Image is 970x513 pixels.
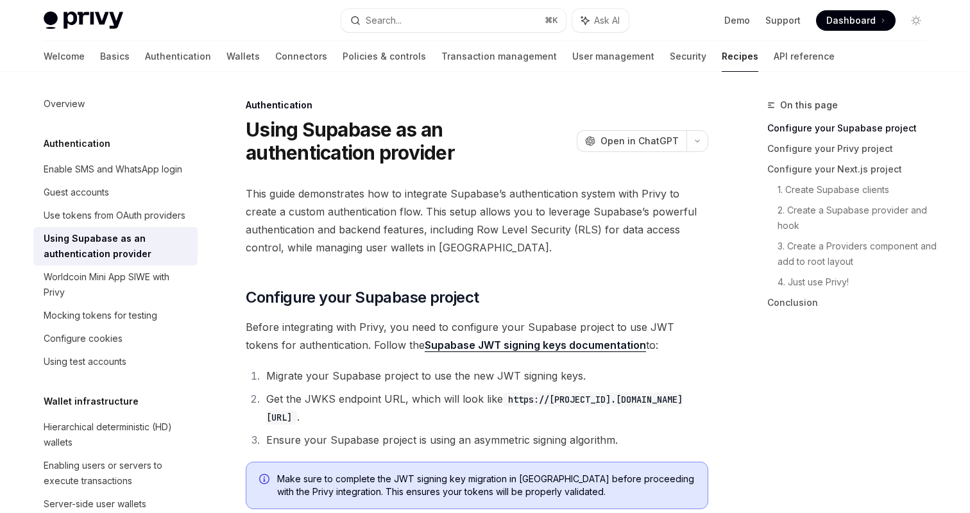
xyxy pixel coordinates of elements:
[765,14,801,27] a: Support
[44,308,157,323] div: Mocking tokens for testing
[44,96,85,112] div: Overview
[826,14,876,27] span: Dashboard
[44,208,185,223] div: Use tokens from OAuth providers
[44,496,146,512] div: Server-side user wallets
[44,136,110,151] h5: Authentication
[577,130,686,152] button: Open in ChatGPT
[33,327,198,350] a: Configure cookies
[767,139,937,159] a: Configure your Privy project
[246,118,572,164] h1: Using Supabase as an authentication provider
[44,394,139,409] h5: Wallet infrastructure
[44,419,190,450] div: Hierarchical deterministic (HD) wallets
[572,41,654,72] a: User management
[778,272,937,292] a: 4. Just use Privy!
[670,41,706,72] a: Security
[44,185,109,200] div: Guest accounts
[246,99,708,112] div: Authentication
[44,458,190,489] div: Enabling users or servers to execute transactions
[100,41,130,72] a: Basics
[33,454,198,492] a: Enabling users or servers to execute transactions
[44,41,85,72] a: Welcome
[600,135,679,147] span: Open in ChatGPT
[906,10,926,31] button: Toggle dark mode
[816,10,896,31] a: Dashboard
[33,265,198,304] a: Worldcoin Mini App SIWE with Privy
[778,200,937,236] a: 2. Create a Supabase provider and hook
[343,41,426,72] a: Policies & controls
[33,416,198,454] a: Hierarchical deterministic (HD) wallets
[246,185,708,256] span: This guide demonstrates how to integrate Supabase’s authentication system with Privy to create a ...
[774,41,835,72] a: API reference
[722,41,758,72] a: Recipes
[341,9,566,32] button: Search...⌘K
[33,204,198,227] a: Use tokens from OAuth providers
[262,367,708,385] li: Migrate your Supabase project to use the new JWT signing keys.
[767,118,937,139] a: Configure your Supabase project
[767,292,937,313] a: Conclusion
[226,41,260,72] a: Wallets
[262,431,708,449] li: Ensure your Supabase project is using an asymmetric signing algorithm.
[259,474,272,487] svg: Info
[262,390,708,426] li: Get the JWKS endpoint URL, which will look like .
[778,236,937,272] a: 3. Create a Providers component and add to root layout
[33,304,198,327] a: Mocking tokens for testing
[44,162,182,177] div: Enable SMS and WhatsApp login
[366,13,402,28] div: Search...
[44,269,190,300] div: Worldcoin Mini App SIWE with Privy
[44,231,190,262] div: Using Supabase as an authentication provider
[246,318,708,354] span: Before integrating with Privy, you need to configure your Supabase project to use JWT tokens for ...
[33,158,198,181] a: Enable SMS and WhatsApp login
[572,9,629,32] button: Ask AI
[277,473,695,498] span: Make sure to complete the JWT signing key migration in [GEOGRAPHIC_DATA] before proceeding with t...
[767,159,937,180] a: Configure your Next.js project
[44,12,123,29] img: light logo
[33,350,198,373] a: Using test accounts
[44,354,126,369] div: Using test accounts
[778,180,937,200] a: 1. Create Supabase clients
[33,181,198,204] a: Guest accounts
[425,339,646,352] a: Supabase JWT signing keys documentation
[545,15,558,26] span: ⌘ K
[275,41,327,72] a: Connectors
[780,97,838,113] span: On this page
[145,41,211,72] a: Authentication
[246,287,479,308] span: Configure your Supabase project
[33,227,198,265] a: Using Supabase as an authentication provider
[33,92,198,115] a: Overview
[441,41,557,72] a: Transaction management
[594,14,620,27] span: Ask AI
[724,14,750,27] a: Demo
[44,331,123,346] div: Configure cookies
